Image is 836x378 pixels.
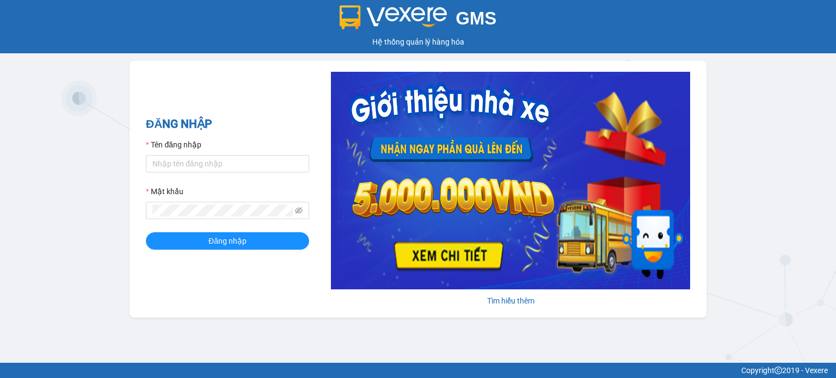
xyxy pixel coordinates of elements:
button: Đăng nhập [146,232,309,250]
label: Mật khẩu [146,185,183,197]
div: Tìm hiểu thêm [331,295,690,307]
span: eye-invisible [295,207,303,214]
span: Đăng nhập [208,235,247,247]
input: Mật khẩu [152,205,293,216]
label: Tên đăng nhập [146,139,201,151]
img: banner-0 [331,72,690,289]
a: GMS [340,16,497,25]
span: GMS [456,8,496,28]
div: Copyright 2019 - Vexere [8,364,828,376]
img: logo 2 [340,5,447,29]
span: copyright [774,367,782,374]
input: Tên đăng nhập [146,155,309,172]
div: Hệ thống quản lý hàng hóa [3,36,833,48]
h2: ĐĂNG NHẬP [146,115,309,133]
